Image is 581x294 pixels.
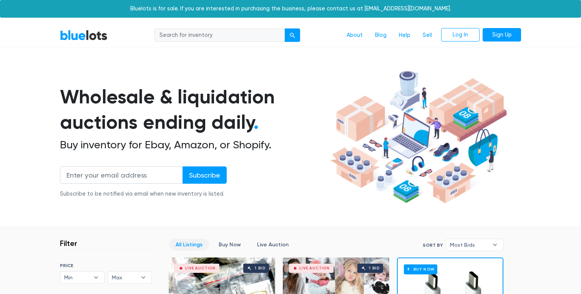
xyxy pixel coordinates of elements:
[441,28,480,42] a: Log In
[212,239,247,251] a: Buy Now
[417,28,438,43] a: Sell
[340,28,369,43] a: About
[369,28,393,43] a: Blog
[327,67,510,207] img: hero-ee84e7d0318cb26816c560f6b4441b76977f77a177738b4e94f68c95b2b83dbb.png
[60,30,108,41] a: BlueLots
[251,239,295,251] a: Live Auction
[112,272,137,283] span: Max
[487,239,503,251] b: ▾
[154,28,285,42] input: Search for inventory
[135,272,151,283] b: ▾
[60,239,77,248] h3: Filter
[60,166,183,184] input: Enter your email address
[88,272,104,283] b: ▾
[60,190,227,198] div: Subscribe to be notified via email when new inventory is listed.
[483,28,521,42] a: Sign Up
[423,242,443,249] label: Sort By
[254,111,259,134] span: .
[404,264,437,274] h6: Buy Now
[450,239,488,251] span: Most Bids
[60,263,152,268] h6: PRICE
[255,266,265,270] div: 1 bid
[169,239,209,251] a: All Listings
[185,266,216,270] div: Live Auction
[60,138,327,151] h2: Buy inventory for Ebay, Amazon, or Shopify.
[299,266,330,270] div: Live Auction
[64,272,90,283] span: Min
[393,28,417,43] a: Help
[183,166,227,184] input: Subscribe
[60,84,327,135] h1: Wholesale & liquidation auctions ending daily
[369,266,379,270] div: 1 bid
